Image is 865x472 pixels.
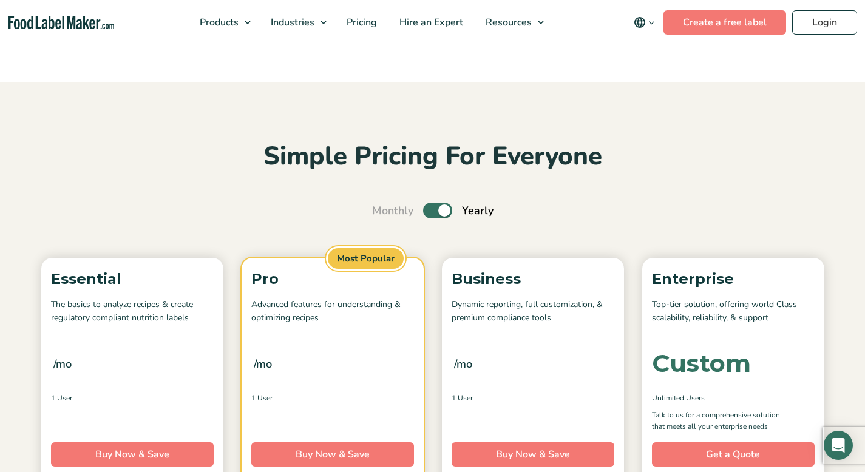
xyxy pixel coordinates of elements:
[251,298,414,325] p: Advanced features for understanding & optimizing recipes
[196,16,240,29] span: Products
[652,268,815,291] p: Enterprise
[251,268,414,291] p: Pro
[51,268,214,291] p: Essential
[452,268,614,291] p: Business
[267,16,316,29] span: Industries
[51,298,214,325] p: The basics to analyze recipes & create regulatory compliant nutrition labels
[53,356,72,373] span: /mo
[51,393,72,403] span: 1 User
[251,442,414,467] a: Buy Now & Save
[372,203,413,219] span: Monthly
[423,203,452,218] label: Toggle
[652,298,815,325] p: Top-tier solution, offering world Class scalability, reliability, & support
[396,16,464,29] span: Hire an Expert
[452,442,614,467] a: Buy Now & Save
[452,393,473,403] span: 1 User
[663,10,786,35] a: Create a free label
[454,356,472,373] span: /mo
[652,410,792,433] p: Talk to us for a comprehensive solution that meets all your enterprise needs
[652,393,705,403] span: Unlimited Users
[452,298,614,325] p: Dynamic reporting, full customization, & premium compliance tools
[824,431,853,460] div: Open Intercom Messenger
[343,16,378,29] span: Pricing
[482,16,533,29] span: Resources
[35,140,830,174] h2: Simple Pricing For Everyone
[254,356,272,373] span: /mo
[652,442,815,467] a: Get a Quote
[326,246,405,271] span: Most Popular
[462,203,494,219] span: Yearly
[51,442,214,467] a: Buy Now & Save
[652,351,751,376] div: Custom
[251,393,273,403] span: 1 User
[792,10,857,35] a: Login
